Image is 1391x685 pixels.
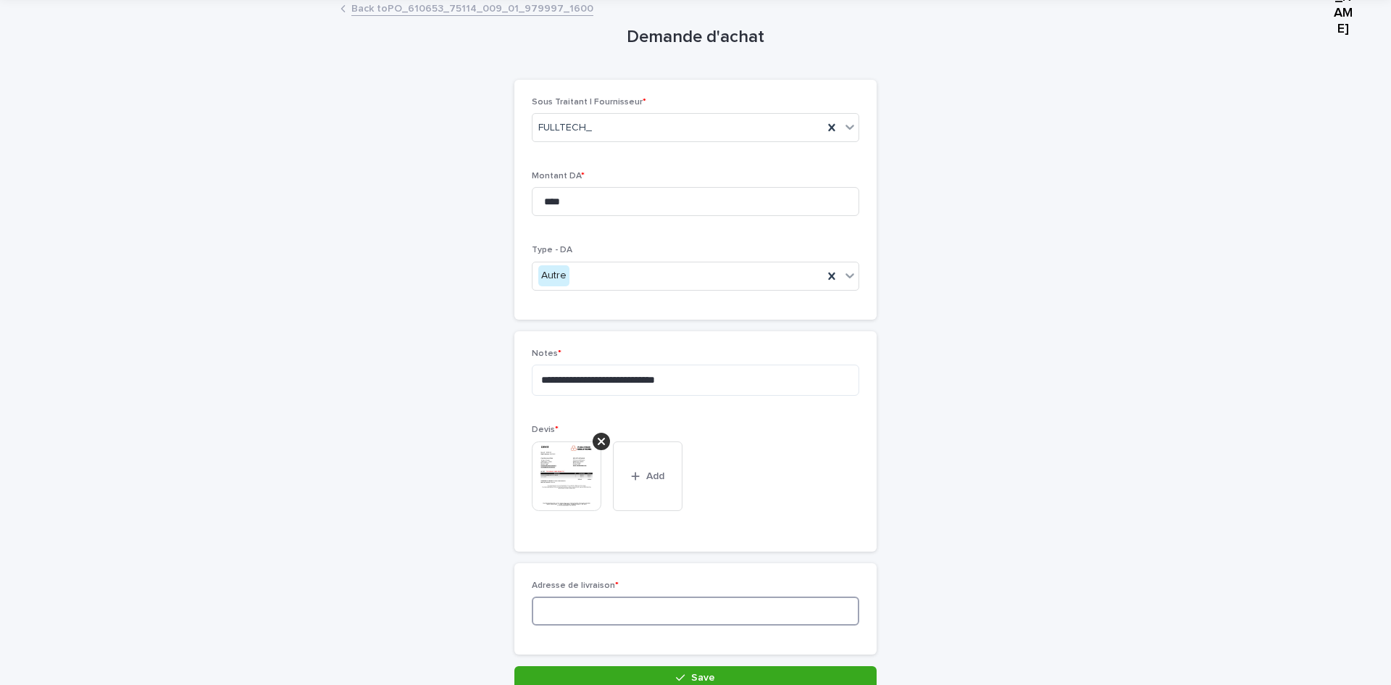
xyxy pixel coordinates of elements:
[613,441,682,511] button: Add
[532,581,619,590] span: Adresse de livraison
[532,172,585,180] span: Montant DA
[532,425,559,434] span: Devis
[514,27,877,48] h1: Demande d'achat
[532,349,561,358] span: Notes
[532,246,572,254] span: Type - DA
[646,471,664,481] span: Add
[532,98,646,107] span: Sous Traitant | Fournisseur
[538,265,569,286] div: Autre
[538,120,592,136] span: FULLTECH_
[691,673,715,683] span: Save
